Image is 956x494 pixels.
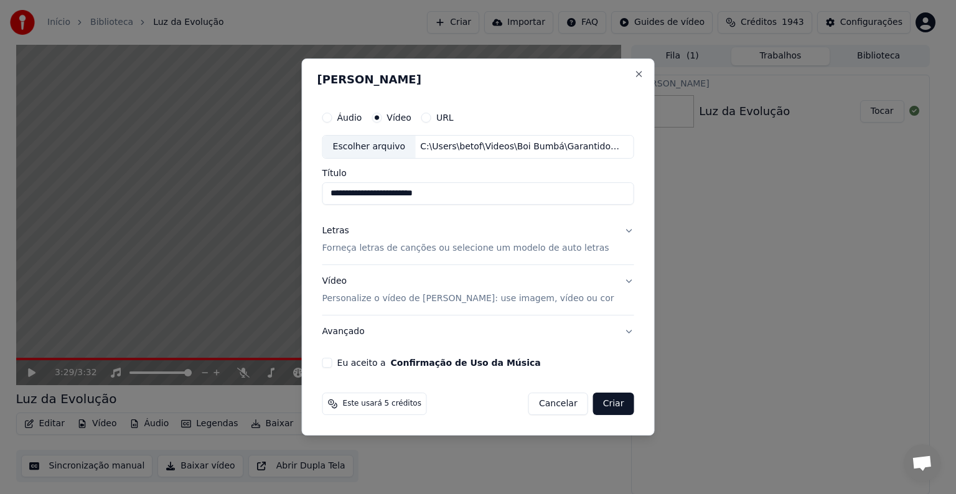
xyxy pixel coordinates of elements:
[593,393,634,415] button: Criar
[322,215,634,264] button: LetrasForneça letras de canções ou selecione um modelo de auto letras
[322,315,634,348] button: Avançado
[317,74,639,85] h2: [PERSON_NAME]
[528,393,588,415] button: Cancelar
[322,225,349,237] div: Letras
[337,358,541,367] label: Eu aceito a
[337,113,362,122] label: Áudio
[322,265,634,315] button: VídeoPersonalize o vídeo de [PERSON_NAME]: use imagem, vídeo ou cor
[343,399,421,409] span: Este usará 5 créditos
[322,242,609,254] p: Forneça letras de canções ou selecione um modelo de auto letras
[387,113,411,122] label: Vídeo
[322,275,614,305] div: Vídeo
[436,113,454,122] label: URL
[322,292,614,305] p: Personalize o vídeo de [PERSON_NAME]: use imagem, vídeo ou cor
[415,141,627,153] div: C:\Users\betof\Videos\Boi Bumbá\Garantido 2002\Maraká, Ritual Xamanístico.mp4
[391,358,541,367] button: Eu aceito a
[323,136,416,158] div: Escolher arquivo
[322,169,634,177] label: Título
